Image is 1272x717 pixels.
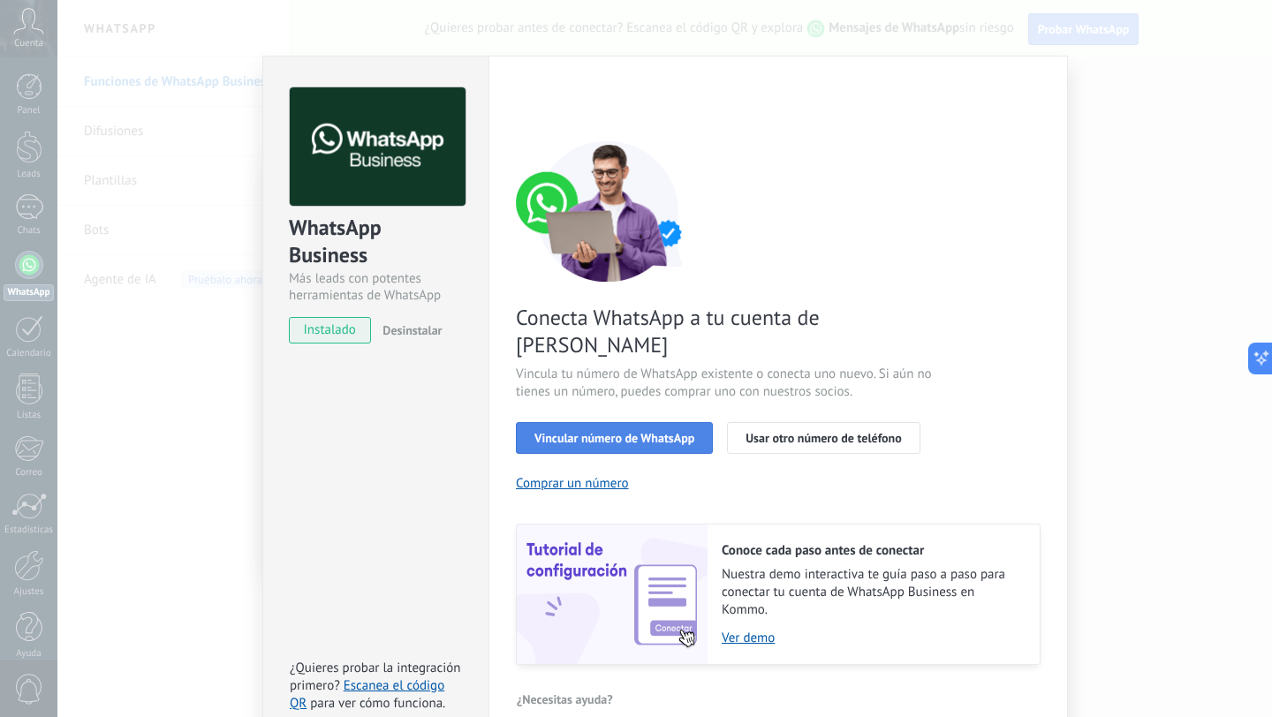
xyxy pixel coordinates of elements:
[375,317,442,343] button: Desinstalar
[722,542,1022,559] h2: Conoce cada paso antes de conectar
[382,322,442,338] span: Desinstalar
[516,140,701,282] img: connect number
[516,475,629,492] button: Comprar un número
[722,630,1022,646] a: Ver demo
[516,304,936,358] span: Conecta WhatsApp a tu cuenta de [PERSON_NAME]
[290,317,370,343] span: instalado
[290,87,466,207] img: logo_main.png
[289,214,463,270] div: WhatsApp Business
[516,686,614,713] button: ¿Necesitas ayuda?
[516,366,936,401] span: Vincula tu número de WhatsApp existente o conecta uno nuevo. Si aún no tienes un número, puedes c...
[517,693,613,706] span: ¿Necesitas ayuda?
[516,422,713,454] button: Vincular número de WhatsApp
[310,695,445,712] span: para ver cómo funciona.
[290,677,444,712] a: Escanea el código QR
[290,660,461,694] span: ¿Quieres probar la integración primero?
[534,432,694,444] span: Vincular número de WhatsApp
[722,566,1022,619] span: Nuestra demo interactiva te guía paso a paso para conectar tu cuenta de WhatsApp Business en Kommo.
[727,422,920,454] button: Usar otro número de teléfono
[289,270,463,304] div: Más leads con potentes herramientas de WhatsApp
[746,432,901,444] span: Usar otro número de teléfono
